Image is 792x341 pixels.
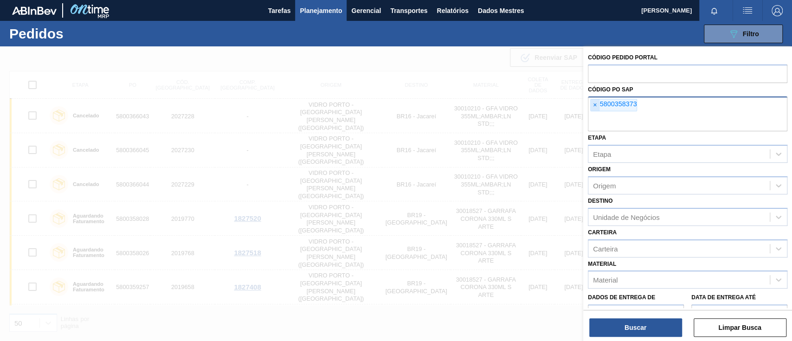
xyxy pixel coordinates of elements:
font: Data de Entrega até [691,294,756,301]
input: dd/mm/aaaa [588,304,684,323]
font: Transportes [390,7,427,14]
img: ações do usuário [742,5,753,16]
font: Código Pedido Portal [588,54,657,61]
font: Dados de Entrega de [588,294,655,301]
font: Material [593,276,618,284]
font: Pedidos [9,26,64,41]
font: 5800358373 [599,100,637,108]
font: Unidade de Negócios [593,213,659,221]
font: Planejamento [300,7,342,14]
font: Destino [588,198,612,204]
button: Notificações [699,4,729,17]
font: Material [588,261,616,267]
font: Filtro [743,30,759,38]
font: Etapa [588,135,606,141]
font: Gerencial [351,7,381,14]
font: Carteira [588,229,617,236]
font: Origem [588,166,611,173]
font: Relatórios [437,7,468,14]
img: Sair [772,5,783,16]
button: Filtro [704,25,783,43]
font: × [593,101,597,109]
font: Dados Mestres [478,7,524,14]
img: TNhmsLtSVTkK8tSr43FrP2fwEKptu5GPRR3wAAAABJRU5ErkJggg== [12,6,57,15]
font: [PERSON_NAME] [641,7,692,14]
font: Etapa [593,150,611,158]
font: Tarefas [268,7,291,14]
font: Origem [593,182,616,190]
input: dd/mm/aaaa [691,304,787,323]
font: Carteira [593,244,618,252]
font: Código PO SAP [588,86,633,93]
